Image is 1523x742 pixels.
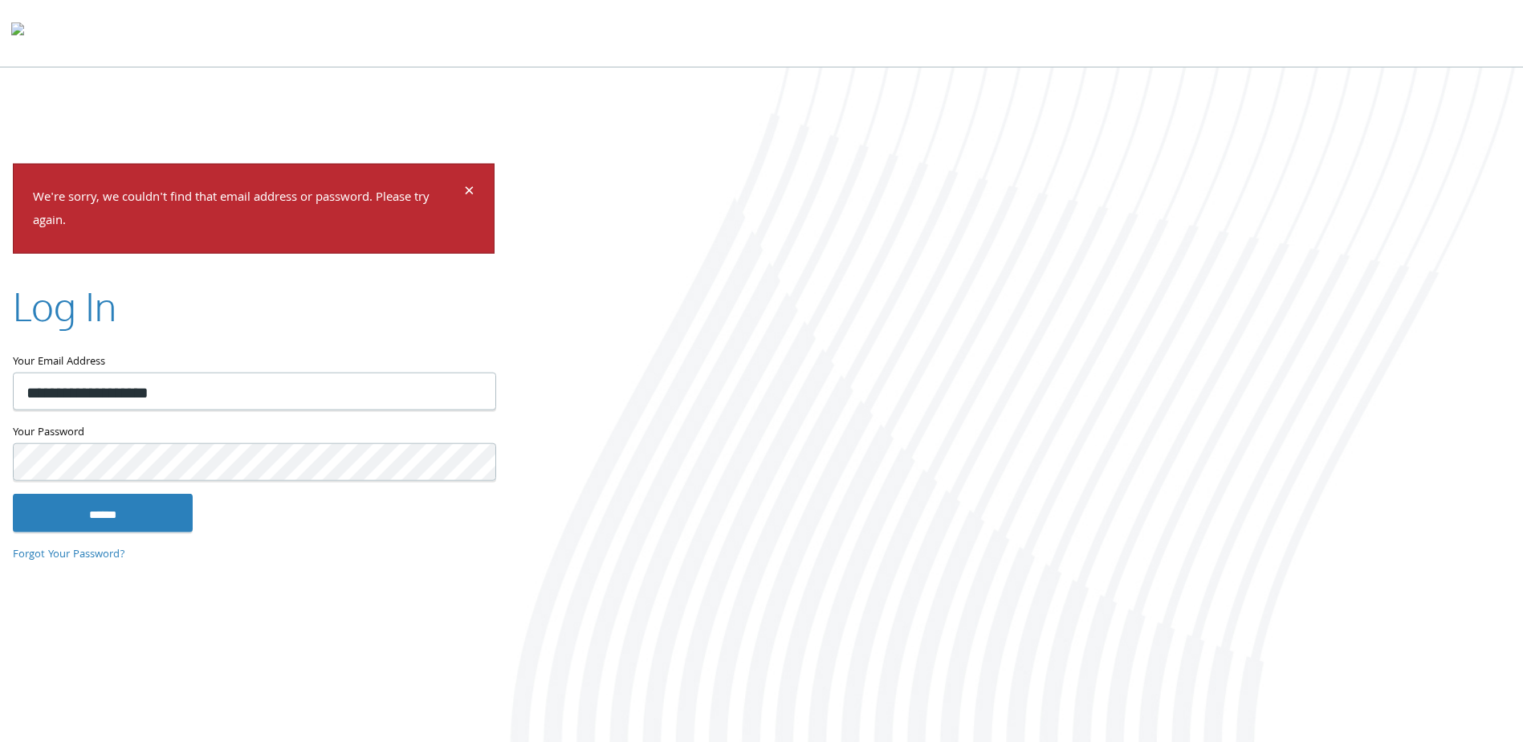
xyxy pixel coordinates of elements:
[33,187,462,234] p: We're sorry, we couldn't find that email address or password. Please try again.
[464,177,474,209] span: ×
[464,184,474,203] button: Dismiss alert
[13,422,495,442] label: Your Password
[13,279,116,332] h2: Log In
[13,546,125,564] a: Forgot Your Password?
[11,17,24,49] img: todyl-logo-dark.svg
